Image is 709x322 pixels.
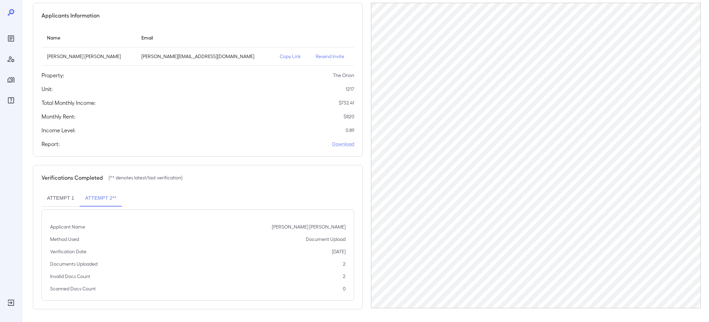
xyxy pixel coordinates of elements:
[136,28,274,47] th: Email
[47,53,130,60] p: [PERSON_NAME] [PERSON_NAME]
[50,285,96,292] p: Scanned Docs Count
[5,54,16,65] div: Manage Users
[272,223,346,230] p: [PERSON_NAME] [PERSON_NAME]
[50,223,85,230] p: Applicant Name
[141,53,269,60] p: [PERSON_NAME][EMAIL_ADDRESS][DOMAIN_NAME]
[42,71,64,79] h5: Property:
[80,190,122,207] button: Attempt 2**
[343,285,346,292] p: 0
[42,190,80,207] button: Attempt 1
[42,140,60,148] h5: Report:
[5,297,16,308] div: Log Out
[42,99,96,107] h5: Total Monthly Income:
[50,248,86,255] p: Verification Date
[42,174,103,182] h5: Verifications Completed
[5,33,16,44] div: Reports
[280,53,305,60] p: Copy Link
[42,28,136,47] th: Name
[50,260,97,267] p: Documents Uploaded
[344,113,354,120] p: $ 820
[332,248,346,255] p: [DATE]
[343,273,346,280] p: 2
[42,11,100,20] h5: Applicants Information
[306,236,346,243] p: Document Upload
[346,127,354,134] p: 0.89
[108,174,183,181] p: (** denotes latest/last verification)
[50,273,90,280] p: Invalid Docs Count
[5,95,16,106] div: FAQ
[42,126,75,134] h5: Income Level:
[343,260,346,267] p: 2
[42,112,75,121] h5: Monthly Rent:
[42,28,354,66] table: simple table
[339,99,354,106] p: $ 732.41
[50,236,79,243] p: Method Used
[332,141,354,147] a: Download
[5,74,16,85] div: Manage Properties
[346,86,354,92] p: 1217
[42,85,53,93] h5: Unit:
[333,72,354,79] p: The Orion
[316,53,349,60] p: Resend Invite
